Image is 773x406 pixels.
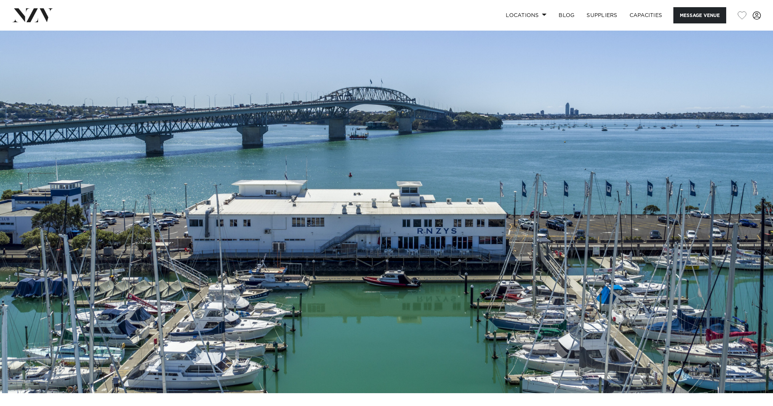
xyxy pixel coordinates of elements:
[553,7,581,23] a: BLOG
[500,7,553,23] a: Locations
[673,7,726,23] button: Message Venue
[581,7,623,23] a: SUPPLIERS
[12,8,53,22] img: nzv-logo.png
[624,7,668,23] a: Capacities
